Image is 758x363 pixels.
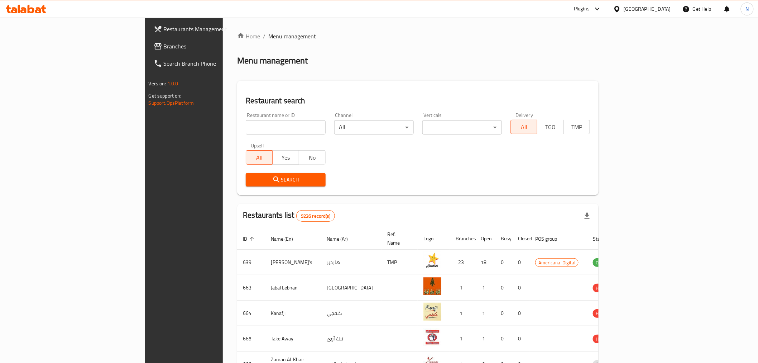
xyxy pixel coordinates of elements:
[423,328,441,346] img: Take Away
[149,98,194,108] a: Support.OpsPlatform
[512,326,529,352] td: 0
[593,284,614,292] div: HIDDEN
[475,326,495,352] td: 1
[237,55,308,66] h2: Menu management
[149,79,166,88] span: Version:
[512,250,529,275] td: 0
[567,122,587,132] span: TMP
[296,210,335,222] div: Total records count
[243,210,335,222] h2: Restaurants list
[540,122,561,132] span: TGO
[563,120,590,134] button: TMP
[164,25,266,33] span: Restaurants Management
[593,310,614,318] span: HIDDEN
[237,32,599,41] nav: breadcrumb
[243,235,256,243] span: ID
[512,228,529,250] th: Closed
[327,235,357,243] span: Name (Ar)
[265,301,321,326] td: Kanafji
[321,275,382,301] td: [GEOGRAPHIC_DATA]
[321,301,382,326] td: كنفجي
[246,95,590,106] h2: Restaurant search
[423,303,441,321] img: Kanafji
[536,259,578,267] span: Americana-Digital
[422,120,502,135] div: ​
[265,275,321,301] td: Jabal Lebnan
[164,59,266,68] span: Search Branch Phone
[475,301,495,326] td: 1
[299,150,326,165] button: No
[265,250,321,275] td: [PERSON_NAME]'s
[495,326,512,352] td: 0
[423,252,441,270] img: Hardee's
[450,228,475,250] th: Branches
[593,335,614,343] span: HIDDEN
[423,277,441,295] img: Jabal Lebnan
[495,275,512,301] td: 0
[272,150,299,165] button: Yes
[268,32,316,41] span: Menu management
[149,91,182,100] span: Get support on:
[297,213,335,220] span: 9226 record(s)
[574,5,590,13] div: Plugins
[495,250,512,275] td: 0
[537,120,564,134] button: TGO
[321,250,382,275] td: هارديز
[265,326,321,352] td: Take Away
[246,120,325,135] input: Search for restaurant name or ID..
[148,38,272,55] a: Branches
[164,42,266,51] span: Branches
[515,113,533,118] label: Delivery
[167,79,178,88] span: 1.0.0
[321,326,382,352] td: تيك آوي
[450,275,475,301] td: 1
[475,250,495,275] td: 18
[450,326,475,352] td: 1
[246,173,325,187] button: Search
[745,5,749,13] span: N
[475,228,495,250] th: Open
[593,259,610,267] span: OPEN
[246,150,273,165] button: All
[593,284,614,292] span: HIDDEN
[514,122,534,132] span: All
[148,20,272,38] a: Restaurants Management
[512,301,529,326] td: 0
[387,230,409,247] span: Ref. Name
[593,335,614,343] div: HIDDEN
[450,301,475,326] td: 1
[382,250,418,275] td: TMP
[593,235,616,243] span: Status
[450,250,475,275] td: 23
[302,152,323,163] span: No
[510,120,537,134] button: All
[495,228,512,250] th: Busy
[251,143,264,148] label: Upsell
[535,235,566,243] span: POS group
[249,152,270,163] span: All
[512,275,529,301] td: 0
[148,55,272,72] a: Search Branch Phone
[251,175,320,184] span: Search
[475,275,495,301] td: 1
[271,235,302,243] span: Name (En)
[275,152,296,163] span: Yes
[624,5,671,13] div: [GEOGRAPHIC_DATA]
[334,120,414,135] div: All
[495,301,512,326] td: 0
[579,207,596,225] div: Export file
[418,228,450,250] th: Logo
